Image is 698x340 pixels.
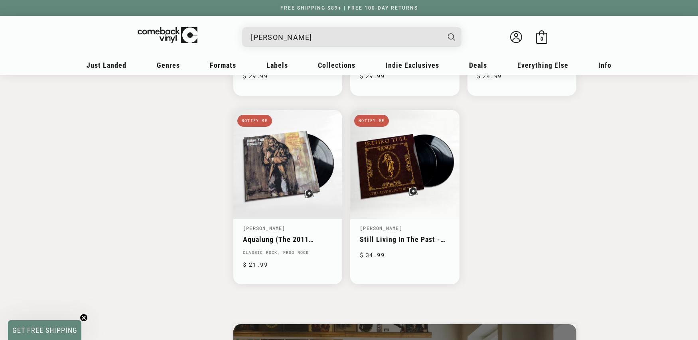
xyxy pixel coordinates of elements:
button: Search [441,27,463,47]
a: [PERSON_NAME] [360,225,402,231]
a: [PERSON_NAME] [243,225,286,231]
div: GET FREE SHIPPINGClose teaser [8,320,81,340]
button: Close teaser [80,314,88,322]
span: Just Landed [87,61,126,69]
a: Aqualung (The 2011 [PERSON_NAME] Stereo Remix) [243,235,333,244]
span: Formats [210,61,236,69]
span: GET FREE SHIPPING [12,326,77,334]
span: Labels [266,61,288,69]
span: Deals [469,61,487,69]
span: Genres [157,61,180,69]
div: Search [242,27,461,47]
span: 0 [540,36,543,42]
a: Still Living In The Past - The [PERSON_NAME] Remixes [360,235,450,244]
span: Indie Exclusives [386,61,439,69]
span: Everything Else [517,61,568,69]
input: When autocomplete results are available use up and down arrows to review and enter to select [251,29,440,45]
a: FREE SHIPPING $89+ | FREE 100-DAY RETURNS [272,5,426,11]
span: Collections [318,61,355,69]
span: Info [598,61,611,69]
